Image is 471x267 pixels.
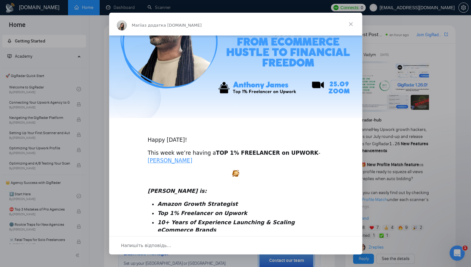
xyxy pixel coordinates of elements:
[132,23,145,28] span: Mariia
[117,20,127,30] img: Profile image for Mariia
[148,149,324,165] div: This week we’re having a -
[148,157,192,164] a: [PERSON_NAME]
[148,129,324,144] div: Happy [DATE]!
[232,170,239,177] img: :excited:
[109,236,362,254] div: Відкрити бесіду й відповісти
[216,150,318,156] b: TOP 1% FREELANCER on UPWORK
[148,188,207,194] i: [PERSON_NAME] is:
[339,13,362,36] span: Закрити
[144,23,201,28] span: з додатка [DOMAIN_NAME]
[158,201,238,207] i: Amazon Growth Strategist
[158,219,295,233] i: 10+ Years of Experience Launching & Scaling eCommerce Brands
[121,241,171,250] span: Напишіть відповідь…
[158,210,247,216] i: Top 1% Freelancer on Upwork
